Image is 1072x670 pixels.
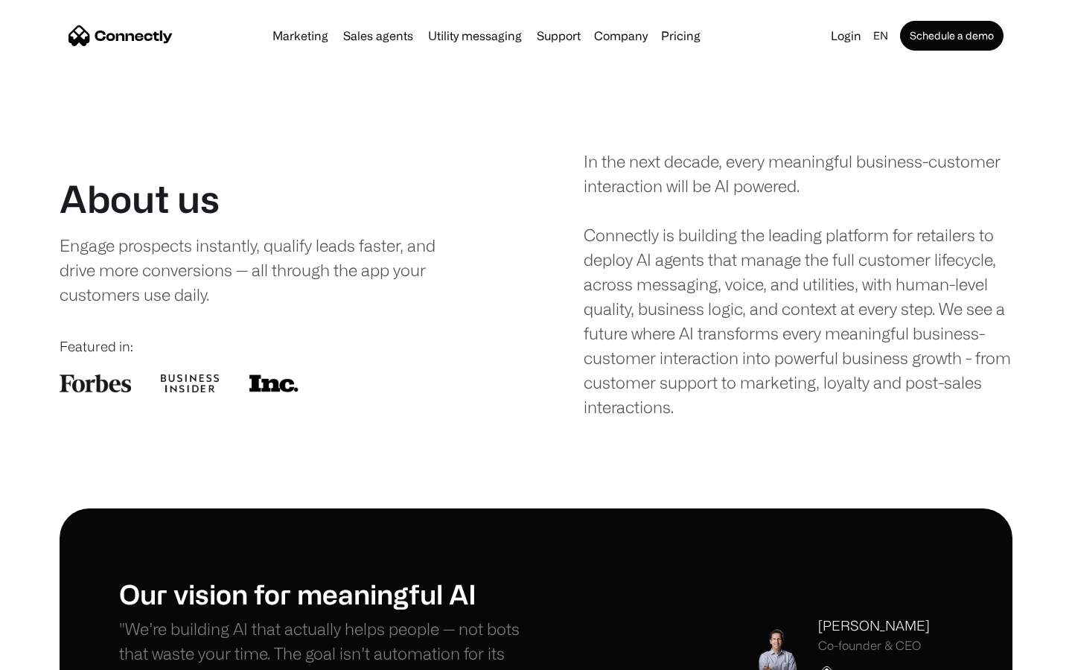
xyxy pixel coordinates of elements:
a: Pricing [655,30,706,42]
ul: Language list [30,644,89,665]
a: Schedule a demo [900,21,1004,51]
a: Marketing [267,30,334,42]
div: Co-founder & CEO [818,639,930,653]
div: [PERSON_NAME] [818,616,930,636]
div: Engage prospects instantly, qualify leads faster, and drive more conversions — all through the ap... [60,233,467,307]
h1: About us [60,176,220,221]
div: Company [594,25,648,46]
a: Utility messaging [422,30,528,42]
div: In the next decade, every meaningful business-customer interaction will be AI powered. Connectly ... [584,149,1012,419]
a: Sales agents [337,30,419,42]
aside: Language selected: English [15,642,89,665]
a: Login [825,25,867,46]
h1: Our vision for meaningful AI [119,578,536,610]
div: en [873,25,888,46]
a: Support [531,30,587,42]
div: Featured in: [60,336,488,357]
